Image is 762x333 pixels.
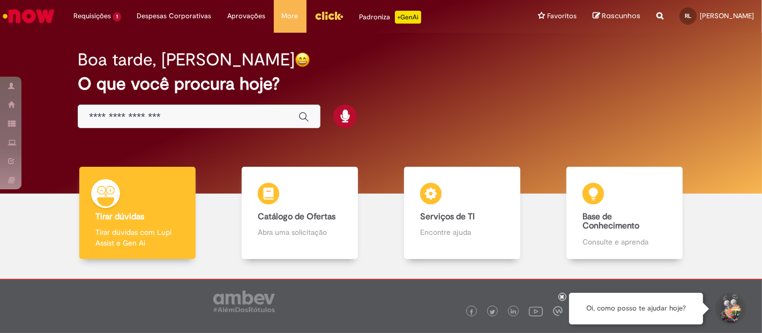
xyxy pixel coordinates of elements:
img: logo_footer_workplace.png [553,306,563,316]
a: Base de Conhecimento Consulte e aprenda [543,167,706,260]
b: Serviços de TI [420,211,475,222]
span: RL [685,12,691,19]
img: logo_footer_linkedin.png [511,309,516,315]
div: Padroniza [360,11,421,24]
h2: Boa tarde, [PERSON_NAME] [78,50,295,69]
b: Tirar dúvidas [95,211,144,222]
div: Oi, como posso te ajudar hoje? [569,293,703,324]
button: Iniciar Conversa de Suporte [714,293,746,325]
p: Consulte e aprenda [582,236,667,247]
img: logo_footer_ambev_rotulo_gray.png [213,291,275,312]
span: 1 [113,12,121,21]
span: [PERSON_NAME] [700,11,754,20]
span: Despesas Corporativas [137,11,212,21]
p: Encontre ajuda [420,227,504,238]
a: Tirar dúvidas Tirar dúvidas com Lupi Assist e Gen Ai [56,167,219,260]
span: Rascunhos [602,11,640,21]
b: Catálogo de Ofertas [258,211,335,222]
img: click_logo_yellow_360x200.png [315,8,343,24]
img: logo_footer_youtube.png [529,304,543,318]
img: ServiceNow [1,5,56,27]
b: Base de Conhecimento [582,211,639,232]
img: logo_footer_facebook.png [469,309,474,315]
span: Favoritos [547,11,577,21]
p: +GenAi [395,11,421,24]
p: Abra uma solicitação [258,227,342,238]
a: Catálogo de Ofertas Abra uma solicitação [219,167,381,260]
span: Requisições [73,11,111,21]
a: Rascunhos [593,11,640,21]
span: Aprovações [228,11,266,21]
h2: O que você procura hoje? [78,75,684,93]
img: happy-face.png [295,52,310,68]
span: More [282,11,298,21]
a: Serviços de TI Encontre ajuda [381,167,543,260]
img: logo_footer_twitter.png [490,309,495,315]
p: Tirar dúvidas com Lupi Assist e Gen Ai [95,227,180,248]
